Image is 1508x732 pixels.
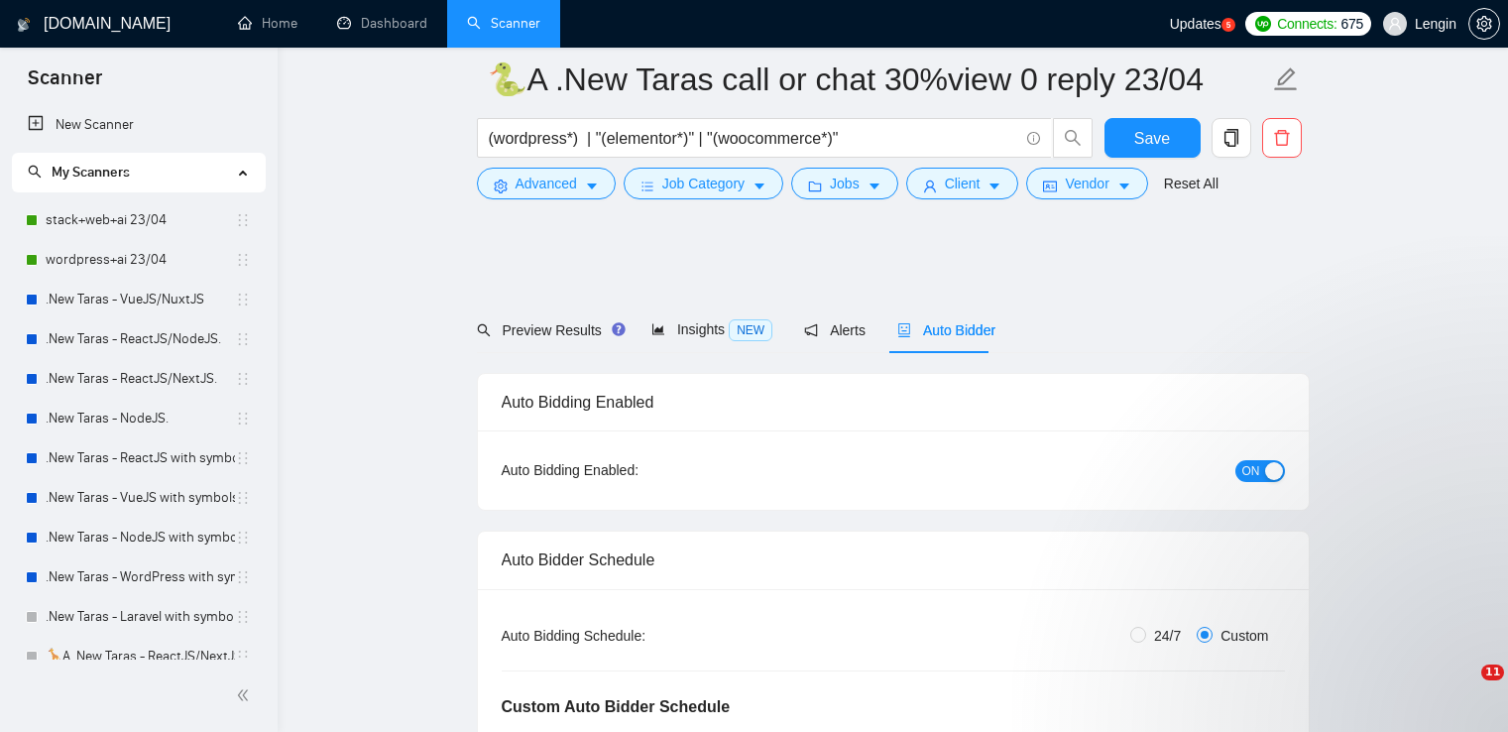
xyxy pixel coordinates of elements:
[46,637,235,676] a: 🦒A .New Taras - ReactJS/NextJS usual 23/04
[906,168,1019,199] button: userClientcaret-down
[46,399,235,438] a: .New Taras - NodeJS.
[46,518,235,557] a: .New Taras - NodeJS with symbols
[516,173,577,194] span: Advanced
[1262,118,1302,158] button: delete
[235,450,251,466] span: holder
[12,478,265,518] li: .New Taras - VueJS with symbols
[1053,118,1093,158] button: search
[477,322,620,338] span: Preview Results
[1263,129,1301,147] span: delete
[46,557,235,597] a: .New Taras - WordPress with symbols
[1469,16,1499,32] span: setting
[235,530,251,546] span: holder
[1273,66,1299,92] span: edit
[28,164,130,181] span: My Scanners
[46,359,235,399] a: .New Taras - ReactJS/NextJS.
[12,319,265,359] li: .New Taras - ReactJS/NodeJS.
[1104,118,1201,158] button: Save
[1340,13,1362,35] span: 675
[337,15,427,32] a: dashboardDashboard
[467,15,540,32] a: searchScanner
[477,168,616,199] button: settingAdvancedcaret-down
[12,637,265,676] li: 🦒A .New Taras - ReactJS/NextJS usual 23/04
[12,399,265,438] li: .New Taras - NodeJS.
[502,695,731,719] h5: Custom Auto Bidder Schedule
[235,371,251,387] span: holder
[1221,18,1235,32] a: 5
[46,240,235,280] a: wordpress+ai 23/04
[1441,665,1488,712] iframe: Intercom live chat
[1213,129,1250,147] span: copy
[235,212,251,228] span: holder
[52,164,130,181] span: My Scanners
[46,438,235,478] a: .New Taras - ReactJS with symbols
[1054,129,1092,147] span: search
[12,438,265,478] li: .New Taras - ReactJS with symbols
[489,126,1018,151] input: Search Freelance Jobs...
[1170,16,1221,32] span: Updates
[494,179,508,193] span: setting
[1388,17,1402,31] span: user
[235,292,251,307] span: holder
[12,63,118,105] span: Scanner
[235,649,251,665] span: holder
[1481,665,1504,680] span: 11
[235,252,251,268] span: holder
[987,179,1001,193] span: caret-down
[28,165,42,179] span: search
[1277,13,1336,35] span: Connects:
[1468,16,1500,32] a: setting
[804,322,866,338] span: Alerts
[502,374,1285,430] div: Auto Bidding Enabled
[235,331,251,347] span: holder
[945,173,981,194] span: Client
[585,179,599,193] span: caret-down
[488,55,1269,104] input: Scanner name...
[502,459,762,481] div: Auto Bidding Enabled:
[753,179,766,193] span: caret-down
[1027,132,1040,145] span: info-circle
[1255,16,1271,32] img: upwork-logo.png
[1164,173,1218,194] a: Reset All
[17,9,31,41] img: logo
[12,240,265,280] li: wordpress+ai 23/04
[12,280,265,319] li: .New Taras - VueJS/NuxtJS
[46,597,235,637] a: .New Taras - Laravel with symbols
[640,179,654,193] span: bars
[235,411,251,427] span: holder
[662,173,745,194] span: Job Category
[46,280,235,319] a: .New Taras - VueJS/NuxtJS
[46,478,235,518] a: .New Taras - VueJS with symbols
[12,200,265,240] li: stack+web+ai 23/04
[897,323,911,337] span: robot
[46,319,235,359] a: .New Taras - ReactJS/NodeJS.
[651,321,772,337] span: Insights
[923,179,937,193] span: user
[791,168,898,199] button: folderJobscaret-down
[12,557,265,597] li: .New Taras - WordPress with symbols
[235,490,251,506] span: holder
[1468,8,1500,40] button: setting
[1212,118,1251,158] button: copy
[1242,460,1260,482] span: ON
[830,173,860,194] span: Jobs
[610,320,628,338] div: Tooltip anchor
[1026,168,1147,199] button: idcardVendorcaret-down
[624,168,783,199] button: barsJob Categorycaret-down
[808,179,822,193] span: folder
[1065,173,1108,194] span: Vendor
[238,15,297,32] a: homeHome
[12,359,265,399] li: .New Taras - ReactJS/NextJS.
[235,569,251,585] span: holder
[235,609,251,625] span: holder
[477,323,491,337] span: search
[651,322,665,336] span: area-chart
[897,322,995,338] span: Auto Bidder
[502,532,1285,588] div: Auto Bidder Schedule
[804,323,818,337] span: notification
[868,179,881,193] span: caret-down
[236,685,256,705] span: double-left
[28,105,249,145] a: New Scanner
[12,518,265,557] li: .New Taras - NodeJS with symbols
[46,200,235,240] a: stack+web+ai 23/04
